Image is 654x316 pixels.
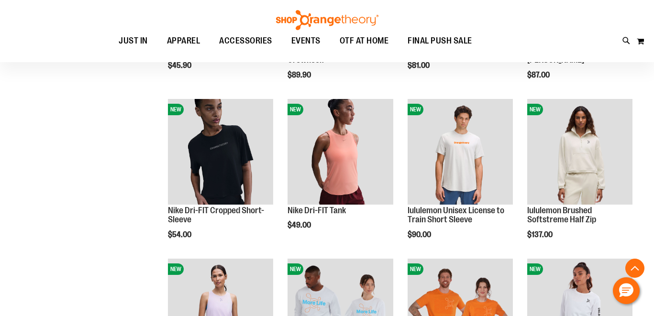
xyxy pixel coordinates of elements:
[403,94,518,263] div: product
[219,30,272,52] span: ACCESSORIES
[408,30,472,52] span: FINAL PUSH SALE
[527,71,551,79] span: $87.00
[288,71,312,79] span: $89.90
[408,230,432,239] span: $90.00
[109,30,157,52] a: JUST IN
[168,206,264,225] a: Nike Dri-FIT Cropped Short-Sleeve
[408,263,423,275] span: NEW
[157,30,210,52] a: APPAREL
[168,99,273,206] a: Nike Dri-FIT Cropped Short-SleeveNEW
[340,30,389,52] span: OTF AT HOME
[288,99,393,204] img: Nike Dri-FIT Tank
[163,94,278,263] div: product
[288,263,303,275] span: NEW
[408,99,513,204] img: lululemon Unisex License to Train Short Sleeve
[527,206,596,225] a: lululemon Brushed Softstreme Half Zip
[398,30,482,52] a: FINAL PUSH SALE
[527,230,554,239] span: $137.00
[522,94,637,263] div: product
[408,206,504,225] a: lululemon Unisex License to Train Short Sleeve
[288,104,303,115] span: NEW
[408,61,431,70] span: $81.00
[283,94,398,254] div: product
[168,104,184,115] span: NEW
[330,30,399,52] a: OTF AT HOME
[168,230,193,239] span: $54.00
[625,259,644,278] button: Back To Top
[527,263,543,275] span: NEW
[288,206,346,215] a: Nike Dri-FIT Tank
[527,99,632,206] a: lululemon Brushed Softstreme Half ZipNEW
[210,30,282,52] a: ACCESSORIES
[527,104,543,115] span: NEW
[613,277,640,304] button: Hello, have a question? Let’s chat.
[282,30,330,52] a: EVENTS
[291,30,321,52] span: EVENTS
[168,61,193,70] span: $45.90
[288,99,393,206] a: Nike Dri-FIT TankNEW
[408,99,513,206] a: lululemon Unisex License to Train Short SleeveNEW
[527,99,632,204] img: lululemon Brushed Softstreme Half Zip
[275,10,380,30] img: Shop Orangetheory
[168,263,184,275] span: NEW
[119,30,148,52] span: JUST IN
[408,104,423,115] span: NEW
[167,30,200,52] span: APPAREL
[168,99,273,204] img: Nike Dri-FIT Cropped Short-Sleeve
[288,221,312,229] span: $49.00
